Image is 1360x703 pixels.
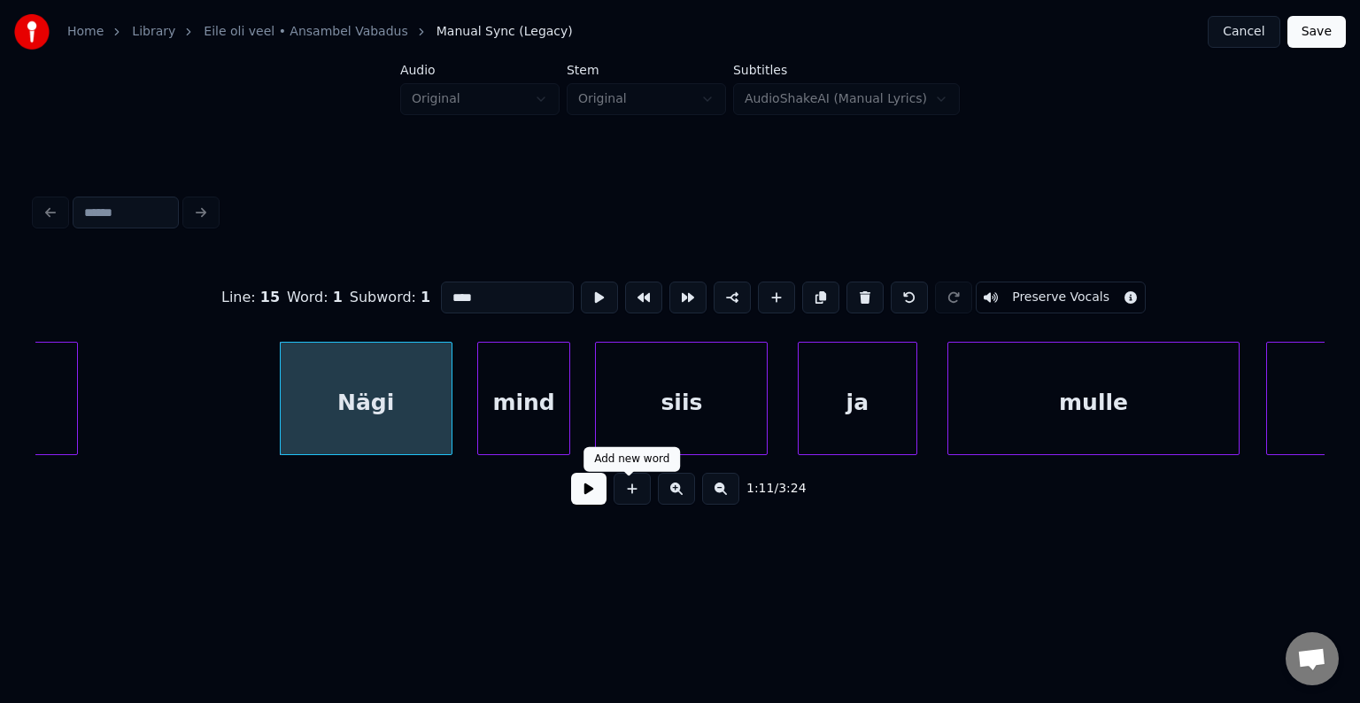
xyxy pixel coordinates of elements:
[746,480,789,498] div: /
[733,64,960,76] label: Subtitles
[746,480,774,498] span: 1:11
[400,64,560,76] label: Audio
[333,289,343,305] span: 1
[67,23,573,41] nav: breadcrumb
[204,23,407,41] a: Eile oli veel • Ansambel Vabadus
[287,287,343,308] div: Word :
[1208,16,1279,48] button: Cancel
[437,23,573,41] span: Manual Sync (Legacy)
[260,289,280,305] span: 15
[567,64,726,76] label: Stem
[421,289,430,305] span: 1
[1287,16,1346,48] button: Save
[594,452,669,467] div: Add new word
[67,23,104,41] a: Home
[976,282,1146,313] button: Toggle
[350,287,430,308] div: Subword :
[132,23,175,41] a: Library
[221,287,280,308] div: Line :
[778,480,806,498] span: 3:24
[1286,632,1339,685] a: Open chat
[14,14,50,50] img: youka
